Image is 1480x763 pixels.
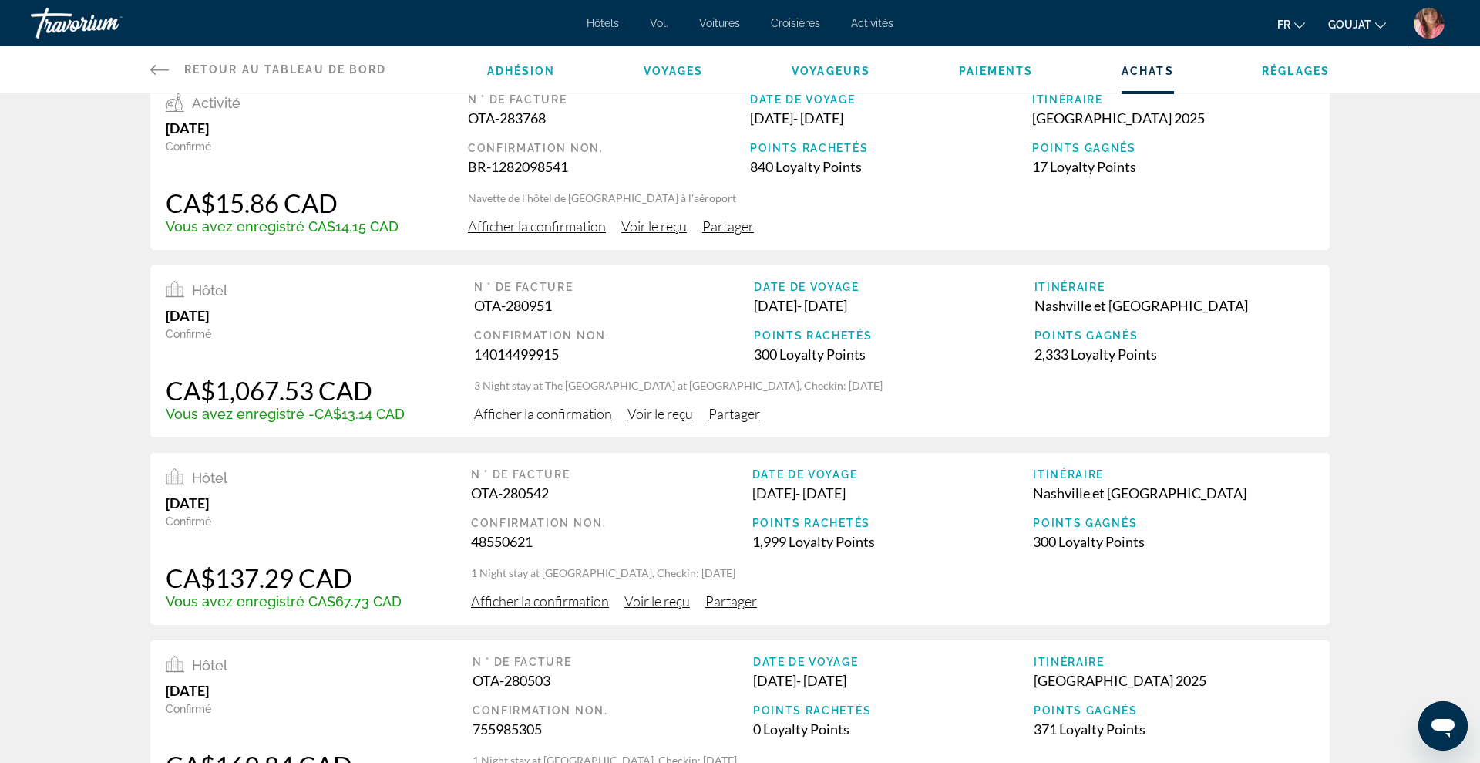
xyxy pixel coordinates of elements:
[1328,19,1371,31] font: GOUJAT
[1034,704,1314,717] div: Points gagnés
[166,140,399,153] div: Confirmé
[184,63,387,76] span: Retour au tableau de bord
[753,704,1034,717] div: Points rachetés
[771,17,820,29] a: Croisières
[627,405,693,422] span: Voir le reçu
[166,328,405,340] div: Confirmé
[471,484,752,501] div: OTA-280542
[1262,65,1330,77] a: Réglages
[473,721,753,738] div: 755985305
[753,721,1034,738] div: 0 Loyalty Points
[752,484,1034,501] div: [DATE] - [DATE]
[166,515,402,528] div: Confirmé
[471,593,609,609] span: Afficher la confirmation
[471,517,752,529] div: Confirmation Non.
[166,120,399,137] div: [DATE]
[468,158,750,175] div: BR-1282098541
[1033,533,1314,550] div: 300 Loyalty Points
[468,218,606,235] span: Afficher la confirmation
[1328,13,1386,35] button: Changer de devise
[754,297,1034,314] div: [DATE] - [DATE]
[487,65,556,77] a: Adhésion
[150,46,387,93] a: Retour au tableau de bord
[473,672,753,689] div: OTA-280503
[166,703,403,715] div: Confirmé
[1033,517,1314,529] div: Points gagnés
[1409,7,1449,39] button: Menu utilisateur
[851,17,893,29] a: Activités
[474,405,612,422] span: Afficher la confirmation
[473,656,753,668] div: N ° de facture
[754,281,1034,293] div: Date de voyage
[1032,142,1314,154] div: Points gagnés
[31,3,185,43] a: Travorium
[702,218,754,235] span: Partager
[1034,721,1314,738] div: 371 Loyalty Points
[473,704,753,717] div: Confirmation Non.
[1032,93,1314,106] div: Itinéraire
[1034,297,1314,314] div: Nashville et [GEOGRAPHIC_DATA]
[468,93,750,106] div: N ° de facture
[753,656,1034,668] div: Date de voyage
[1034,329,1314,342] div: Points gagnés
[621,218,687,235] span: Voir le reçu
[750,158,1032,175] div: 840 Loyalty Points
[468,110,750,127] div: OTA-283768
[587,17,619,29] a: Hôtels
[753,672,1034,689] div: [DATE] - [DATE]
[750,142,1032,154] div: Points rachetés
[471,533,752,550] div: 48550621
[166,307,405,324] div: [DATE]
[166,562,402,593] div: CA$137.29 CAD
[192,657,227,674] span: Hôtel
[192,95,240,111] span: Activité
[1122,65,1174,77] a: Achats
[624,593,690,609] span: Voir le reçu
[474,329,754,342] div: Confirmation Non.
[192,470,227,486] span: Hôtel
[750,93,1032,106] div: Date de voyage
[192,282,227,299] span: Hôtel
[705,593,757,609] span: Partager
[959,65,1034,77] a: Paiements
[1418,701,1468,751] iframe: Bouton de lancement de la fenêtre de messagerie
[166,406,405,422] div: Vous avez enregistré -CA$13.14 CAD
[792,65,870,77] a: Voyageurs
[699,17,740,29] a: Voitures
[1033,484,1314,501] div: Nashville et [GEOGRAPHIC_DATA]
[166,375,405,406] div: CA$1,067.53 CAD
[1414,8,1445,39] img: Z
[754,346,1034,363] div: 300 Loyalty Points
[1034,346,1314,363] div: 2,333 Loyalty Points
[166,495,402,511] div: [DATE]
[474,378,1314,393] p: 3 Night stay at The [GEOGRAPHIC_DATA] at [GEOGRAPHIC_DATA], Checkin: [DATE]
[650,17,668,29] a: Vol.
[474,281,754,293] div: N ° de facture
[166,682,403,699] div: [DATE]
[708,405,760,422] span: Partager
[752,533,1034,550] div: 1,999 Loyalty Points
[1277,13,1305,35] button: Changer de langue
[166,187,399,218] div: CA$15.86 CAD
[474,297,754,314] div: OTA-280951
[471,468,752,481] div: N ° de facture
[468,142,750,154] div: Confirmation Non.
[468,191,1314,206] p: Navette de l'hôtel de [GEOGRAPHIC_DATA] à l'aéroport
[1034,281,1314,293] div: Itinéraire
[1034,656,1314,668] div: Itinéraire
[166,218,399,235] div: Vous avez enregistré CA$14.15 CAD
[750,110,1032,127] div: [DATE] - [DATE]
[471,565,1314,581] p: 1 Night stay at [GEOGRAPHIC_DATA], Checkin: [DATE]
[474,346,754,363] div: 14014499915
[644,65,704,77] a: Voyages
